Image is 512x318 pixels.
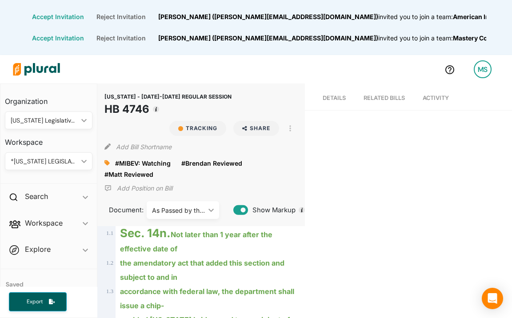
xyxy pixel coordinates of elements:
[120,258,284,282] ins: the amendatory act that added this section and subject to and in
[298,206,306,214] div: Tooltip anchor
[233,121,279,136] button: Share
[474,60,492,78] div: MS
[120,287,294,310] ins: accordance with federal law, the department shall issue a chip-
[9,292,67,311] button: Export
[116,139,172,154] button: Add Bill Shortname
[104,170,153,179] a: #Matt Reviewed
[115,159,171,168] a: #MIBEV: Watching
[26,35,90,41] button: Accept Invitation
[104,156,110,170] div: Add tags
[104,171,153,178] span: #Matt Reviewed
[106,288,113,294] span: 1 . 3
[104,93,232,100] span: [US_STATE] - [DATE]-[DATE] REGULAR SESSION
[181,159,242,168] a: #Brendan Reviewed
[117,184,172,193] p: Add Position on Bill
[323,86,346,110] a: Details
[25,244,51,254] h2: Explore
[90,35,152,41] button: Reject Invitation
[20,298,49,306] span: Export
[11,157,78,166] div: *[US_STATE] LEGISLATIVE CONSULTANTS
[323,95,346,101] span: Details
[152,206,205,215] div: As Passed by the House
[169,121,226,136] button: Tracking
[5,129,92,149] h3: Workspace
[158,28,501,49] div: [PERSON_NAME] ([PERSON_NAME][EMAIL_ADDRESS][DOMAIN_NAME]) Mastery Coding
[364,94,405,102] div: RELATED BILLS
[106,260,113,266] span: 1 . 2
[26,14,90,20] button: Accept Invitation
[378,13,453,20] span: invited you to join a team:
[104,205,136,215] span: Document:
[106,230,113,236] span: 1 . 1
[378,34,453,42] span: invited you to join a team:
[5,54,68,85] img: Logo for Plural
[90,14,152,20] button: Reject Invitation
[25,191,48,201] h2: Search
[25,218,63,228] h2: Workspace
[120,226,171,240] strong: Sec. 14n.
[467,57,499,82] a: MS
[423,95,449,101] span: Activity
[120,230,272,253] ins: Not later than 1 year after the effective date of
[364,86,405,110] a: RELATED BILLS
[248,205,296,215] span: Show Markup
[115,159,171,167] span: #MIBEV: Watching
[423,86,449,110] a: Activity
[152,105,160,113] div: Tooltip anchor
[104,101,232,117] h1: HB 4746
[0,269,97,291] h4: Saved
[5,88,92,108] h3: Organization
[104,182,172,195] div: Add Position Statement
[11,116,78,125] div: [US_STATE] Legislative Consultants
[230,121,283,136] button: Share
[482,288,503,309] div: Open Intercom Messenger
[181,159,242,167] span: #Brendan Reviewed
